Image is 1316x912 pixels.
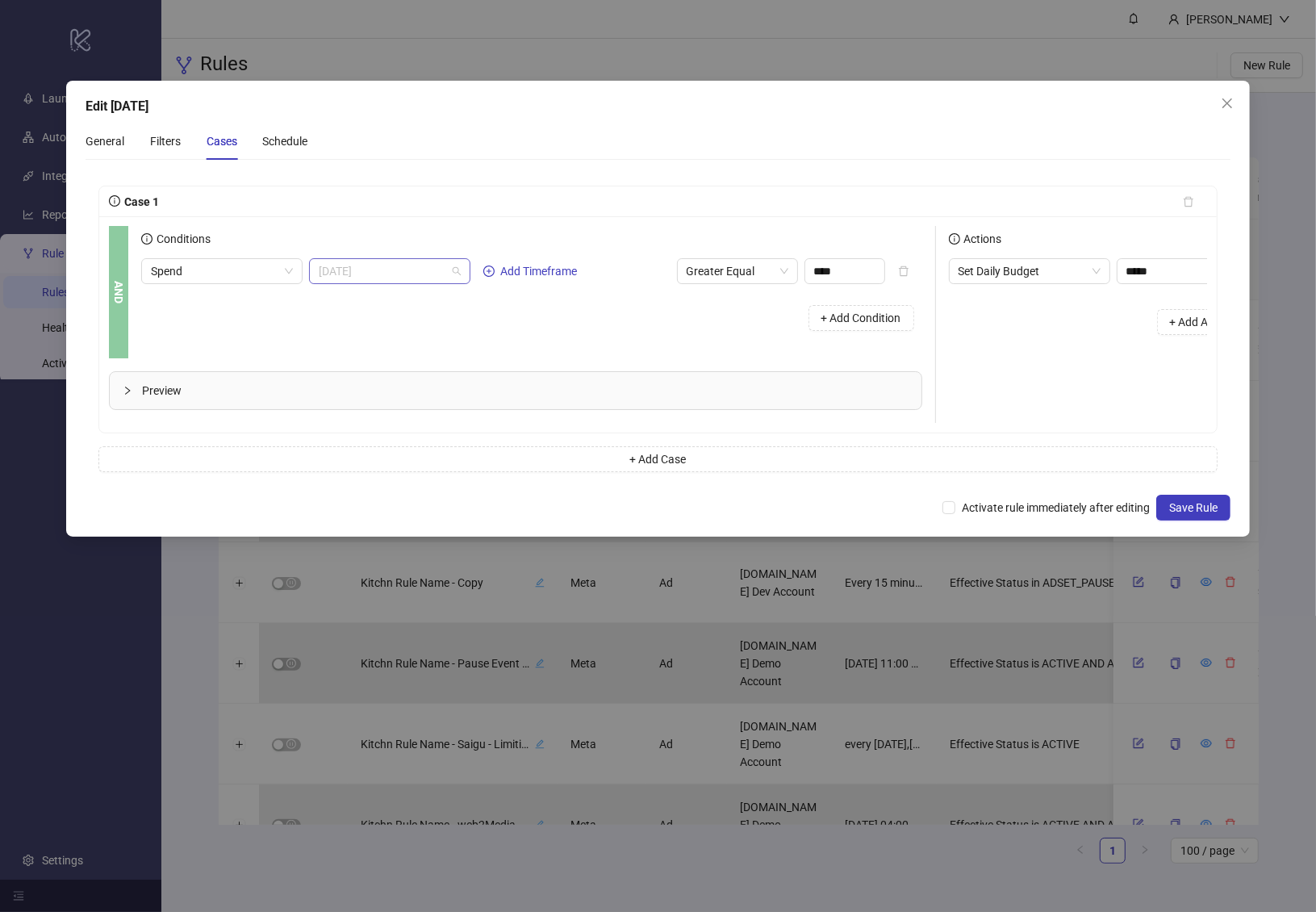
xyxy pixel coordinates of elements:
[263,132,308,150] div: Schedule
[109,195,120,207] span: info-circle
[821,312,901,324] span: + Add Condition
[151,259,293,283] span: Spend
[483,266,495,277] span: plus-circle
[629,453,686,466] span: + Add Case
[955,499,1156,517] span: Activate rule immediately after editing
[1170,316,1234,328] span: + Add Action
[959,259,1101,283] span: Set Daily Budget
[207,132,237,150] div: Cases
[120,195,159,208] span: Case 1
[1170,189,1207,215] button: delete
[319,259,461,283] span: Yesterday
[152,232,211,245] span: Conditions
[1157,309,1247,335] button: + Add Action
[150,132,181,150] div: Filters
[960,232,1002,245] span: Actions
[949,233,960,245] span: info-circle
[687,259,788,283] span: Greater Equal
[110,281,127,303] b: AND
[1156,495,1230,521] button: Save Rule
[86,132,124,150] div: General
[98,446,1218,472] button: + Add Case
[110,372,921,409] div: Preview
[501,265,578,278] span: Add Timeframe
[142,382,909,400] span: Preview
[885,258,922,284] button: delete
[1214,90,1240,116] button: Close
[808,305,914,331] button: + Add Condition
[86,97,1231,116] div: Edit [DATE]
[1169,501,1218,514] span: Save Rule
[123,386,132,395] span: collapsed
[1221,97,1234,110] span: close
[477,261,584,281] button: Add Timeframe
[141,233,152,245] span: info-circle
